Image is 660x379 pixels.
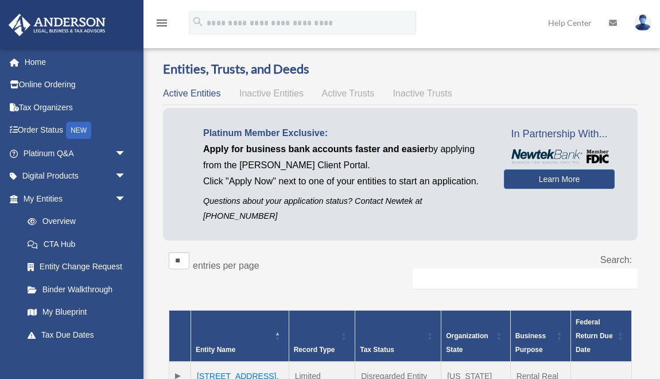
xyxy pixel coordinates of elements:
a: Entity Change Request [16,256,138,279]
span: Active Trusts [322,88,375,98]
a: Order StatusNEW [8,119,143,142]
th: Organization State: Activate to sort [441,311,511,362]
th: Entity Name: Activate to invert sorting [191,311,289,362]
div: NEW [66,122,91,139]
p: Platinum Member Exclusive: [203,125,487,141]
a: Binder Walkthrough [16,278,138,301]
a: menu [155,20,169,30]
span: Active Entities [163,88,220,98]
th: Business Purpose: Activate to sort [510,311,570,362]
i: menu [155,16,169,30]
a: My Entitiesarrow_drop_down [8,187,138,210]
span: Business Purpose [515,332,546,354]
span: arrow_drop_down [115,142,138,165]
span: Inactive Trusts [393,88,452,98]
a: CTA Hub [16,233,138,256]
span: Record Type [294,346,335,354]
a: Platinum Q&Aarrow_drop_down [8,142,143,165]
span: Entity Name [196,346,235,354]
a: Tax Organizers [8,96,143,119]
label: Search: [600,255,632,265]
a: Online Ordering [8,74,143,96]
a: Tax Due Dates [16,323,138,346]
span: Apply for business bank accounts faster and easier [203,144,428,154]
a: My Blueprint [16,301,138,324]
p: by applying from the [PERSON_NAME] Client Portal. [203,141,487,173]
img: User Pic [634,14,651,31]
a: Home [8,51,143,74]
p: Click "Apply Now" next to one of your entities to start an application. [203,173,487,189]
span: Inactive Entities [239,88,304,98]
p: Questions about your application status? Contact Newtek at [PHONE_NUMBER] [203,194,487,223]
img: Anderson Advisors Platinum Portal [5,14,109,36]
img: NewtekBankLogoSM.png [510,149,609,164]
h3: Entities, Trusts, and Deeds [163,60,638,78]
a: Digital Productsarrow_drop_down [8,165,143,188]
span: arrow_drop_down [115,187,138,211]
span: Organization State [446,332,488,354]
label: entries per page [193,261,259,270]
th: Federal Return Due Date: Activate to sort [570,311,631,362]
a: Learn More [504,169,615,189]
span: arrow_drop_down [115,165,138,188]
th: Record Type: Activate to sort [289,311,355,362]
a: Overview [16,210,132,233]
span: In Partnership With... [504,125,615,144]
span: Federal Return Due Date [576,318,613,354]
span: Tax Status [360,346,394,354]
i: search [192,16,204,28]
th: Tax Status: Activate to sort [355,311,441,362]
